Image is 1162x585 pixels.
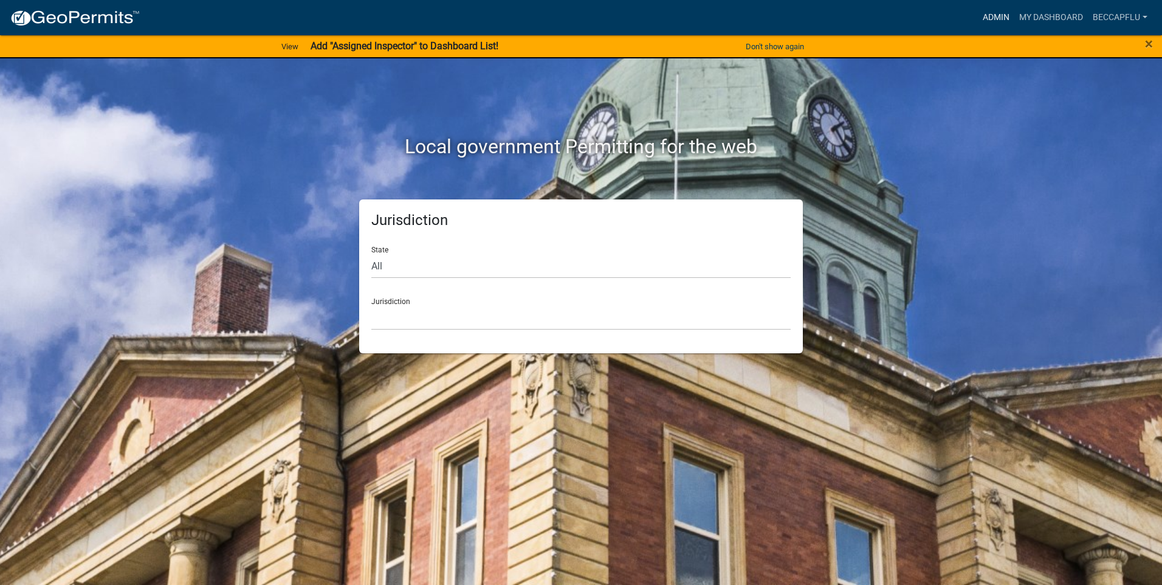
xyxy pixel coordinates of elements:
strong: Add "Assigned Inspector" to Dashboard List! [311,40,498,52]
span: × [1145,35,1153,52]
button: Don't show again [741,36,809,57]
a: My Dashboard [1014,6,1088,29]
h5: Jurisdiction [371,212,791,229]
a: BeccaPflu [1088,6,1152,29]
button: Close [1145,36,1153,51]
h2: Local government Permitting for the web [244,135,918,158]
a: Admin [978,6,1014,29]
a: View [277,36,303,57]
